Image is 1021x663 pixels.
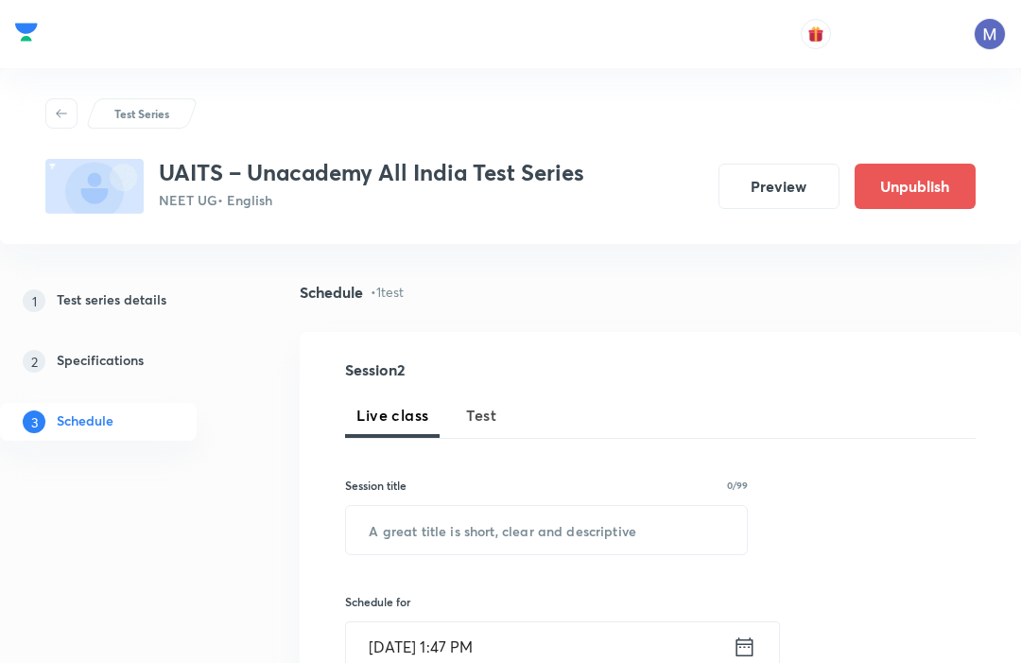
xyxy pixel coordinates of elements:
a: Company Logo [15,18,38,51]
p: 2 [23,350,45,373]
h4: Session 2 [345,362,671,377]
img: Company Logo [15,18,38,46]
p: Test Series [114,105,169,122]
p: 0/99 [727,480,748,490]
span: Test [466,404,496,427]
h3: UAITS – Unacademy All India Test Series [159,159,584,186]
button: avatar [801,19,831,49]
h5: Test series details [57,289,166,312]
img: fallback-thumbnail.png [45,159,144,214]
h4: Schedule [300,285,363,300]
h5: Schedule [57,410,113,433]
h6: Session title [345,477,407,494]
h6: Schedule for [345,593,748,610]
span: Live class [356,404,428,427]
img: Mangilal Choudhary [974,18,1006,50]
p: 1 [23,289,45,312]
p: 3 [23,410,45,433]
input: A great title is short, clear and descriptive [346,506,747,554]
h5: Specifications [57,350,144,373]
p: NEET UG • English [159,190,584,210]
img: avatar [807,26,824,43]
button: Unpublish [855,164,976,209]
p: • 1 test [371,282,404,302]
button: Preview [718,164,839,209]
